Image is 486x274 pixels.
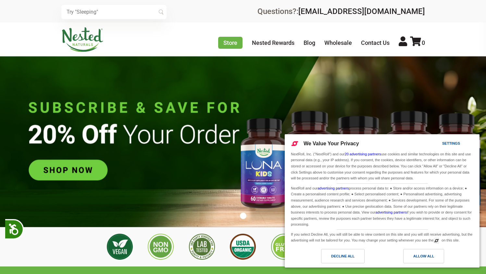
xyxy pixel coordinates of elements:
a: 20 advertising partners [345,152,381,156]
a: Decline All [289,249,382,267]
img: Nested Naturals [61,27,104,52]
span: 0 [422,39,425,46]
a: Wholesale [324,39,352,46]
div: If you select Decline All, you will still be able to view content on this site and you will still... [290,230,475,244]
a: 0 [410,39,425,46]
div: Allow All [413,253,434,260]
a: advertising partners [375,210,407,214]
img: 3rd Party Lab Tested [189,234,215,260]
div: Settings [442,140,460,147]
a: Store [218,37,243,49]
div: Decline All [331,253,355,260]
a: Settings [431,138,446,150]
img: USDA Organic [230,234,256,260]
a: advertising partners [318,186,349,190]
a: Allow All [382,249,476,267]
a: Blog [304,39,315,46]
input: Try "Sleeping" [61,5,167,19]
div: Questions?: [257,7,425,15]
a: Nested Rewards [252,39,294,46]
span: We Value Your Privacy [304,141,359,146]
button: 1 of 1 [240,213,246,219]
img: Vegan [107,234,133,260]
div: NextRoll and our process personal data to: ● Store and/or access information on a device; ● Creat... [290,184,475,228]
a: [EMAIL_ADDRESS][DOMAIN_NAME] [298,7,425,16]
img: Gluten Free [271,234,297,260]
div: NextRoll, Inc. ("NextRoll") and our use cookies and similar technologies on this site and use per... [290,150,475,182]
a: Contact Us [361,39,390,46]
img: Non GMO [148,234,174,260]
